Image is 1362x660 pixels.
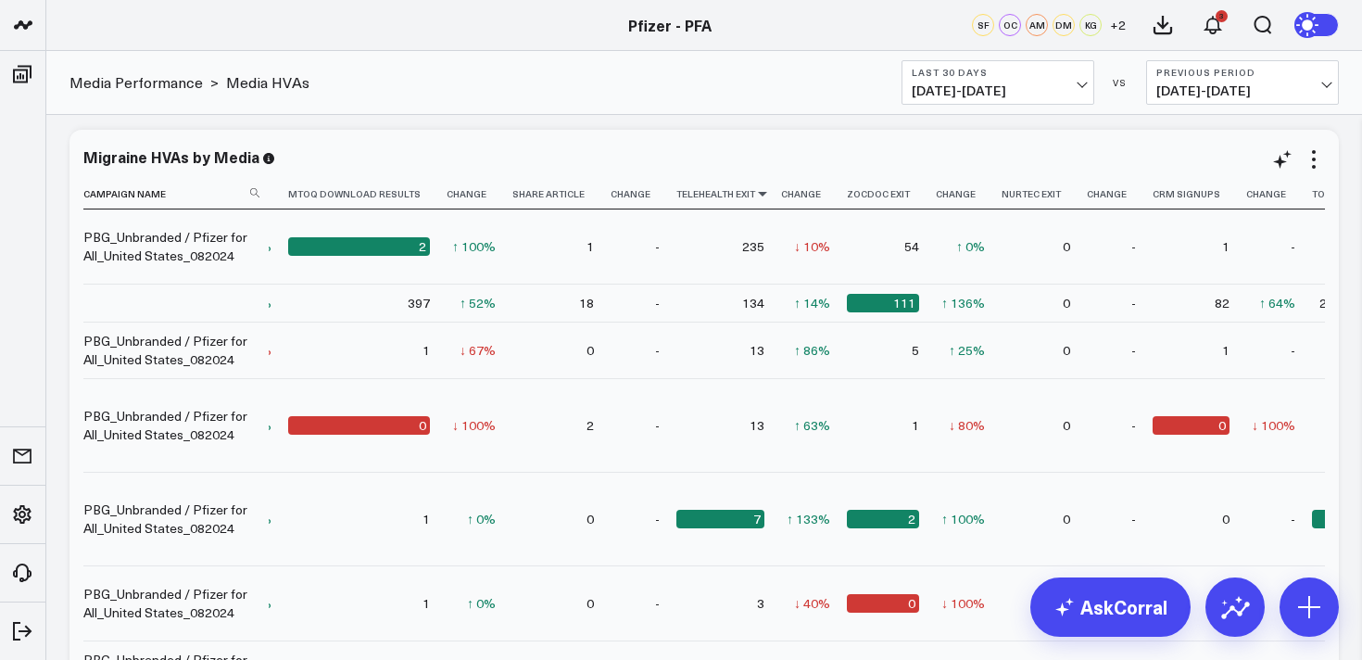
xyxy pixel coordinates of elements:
div: - [655,237,660,256]
div: 0 [1063,341,1070,360]
div: 235 [742,237,764,256]
th: Change [1246,179,1312,209]
div: 397 [408,294,430,312]
span: [DATE] - [DATE] [912,83,1084,98]
div: 2 [288,237,430,256]
div: 1 [422,341,430,360]
div: ↑ 136% [941,294,985,312]
div: PBG_Unbranded / Pfizer for All_United States_082024 [83,332,252,369]
div: ↓ 100% [1252,416,1295,435]
div: 12 [1312,510,1351,528]
div: 111 [847,294,919,312]
th: Zocdoc Exit [847,179,936,209]
th: Change [611,179,676,209]
div: 2 [847,510,919,528]
div: - [1291,237,1295,256]
div: 1 [422,510,430,528]
div: - [1291,341,1295,360]
div: 0 [586,341,594,360]
div: ↑ 100% [452,237,496,256]
th: Change [1087,179,1153,209]
a: Pfizer - PFA [628,15,712,35]
div: > [69,72,219,93]
div: ↑ 14% [794,294,830,312]
div: - [1131,416,1136,435]
th: Nurtec Exit [1002,179,1087,209]
div: KG [1079,14,1102,36]
div: PBG_Unbranded / Pfizer for All_United States_082024 [83,585,252,622]
div: 134 [742,294,764,312]
div: - [655,594,660,613]
div: ↑ 100% [941,510,985,528]
div: 1 [422,594,430,613]
div: - [655,416,660,435]
div: ↓ 40% [794,594,830,613]
div: ↓ 100% [452,416,496,435]
div: 0 [1063,294,1070,312]
div: VS [1103,77,1137,88]
a: Media Performance [69,72,203,93]
div: ↓ 67% [460,341,496,360]
div: 1 [586,237,594,256]
div: PBG_Unbranded / Pfizer for All_United States_082024 [83,407,252,444]
th: Change [447,179,512,209]
div: - [1291,510,1295,528]
th: Share Article [512,179,611,209]
div: - [655,510,660,528]
div: ↓ 10% [794,237,830,256]
div: ↑ 63% [794,416,830,435]
th: Telehealth Exit [676,179,781,209]
div: 13 [750,341,764,360]
div: ↑ 52% [460,294,496,312]
div: - [655,294,660,312]
div: 1 [1222,237,1230,256]
div: 82 [1215,294,1230,312]
span: + 2 [1110,19,1126,32]
div: 0 [586,594,594,613]
th: Crm Signups [1153,179,1246,209]
div: 0 [847,594,919,613]
div: DM [1053,14,1075,36]
div: 0 [1153,416,1230,435]
div: 3 [1216,10,1228,22]
div: ↑ 0% [467,510,496,528]
div: 0 [288,416,430,435]
div: ↑ 86% [794,341,830,360]
a: AskCorral [1030,577,1191,637]
div: 0 [1063,510,1070,528]
div: 54 [904,237,919,256]
div: 0 [1063,237,1070,256]
button: Last 30 Days[DATE]-[DATE] [902,60,1094,105]
div: - [655,341,660,360]
div: Migraine HVAs by Media [83,146,259,167]
div: ↓ 80% [949,416,985,435]
div: 18 [579,294,594,312]
div: - [1131,341,1136,360]
div: - [1131,510,1136,528]
div: 7 [676,510,764,528]
b: Last 30 Days [912,67,1084,78]
div: ↑ 0% [467,594,496,613]
div: OC [999,14,1021,36]
div: 0 [586,510,594,528]
span: [DATE] - [DATE] [1156,83,1329,98]
div: ↓ 100% [941,594,985,613]
div: ↑ 25% [949,341,985,360]
div: 2.46k [1319,294,1351,312]
th: Change [936,179,1002,209]
div: SF [972,14,994,36]
div: - [1131,294,1136,312]
div: PBG_Unbranded / Pfizer for All_United States_082024 [83,228,252,265]
a: Media HVAs [226,72,309,93]
b: Previous Period [1156,67,1329,78]
button: Previous Period[DATE]-[DATE] [1146,60,1339,105]
div: - [1131,237,1136,256]
div: ↑ 64% [1259,294,1295,312]
div: PBG_Unbranded / Pfizer for All_United States_082024 [83,501,252,538]
div: 0 [1063,416,1070,435]
div: ↑ 0% [956,237,985,256]
th: Change [781,179,847,209]
div: 5 [912,341,919,360]
th: Campaign Name [83,179,269,209]
div: ↑ 133% [787,510,830,528]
